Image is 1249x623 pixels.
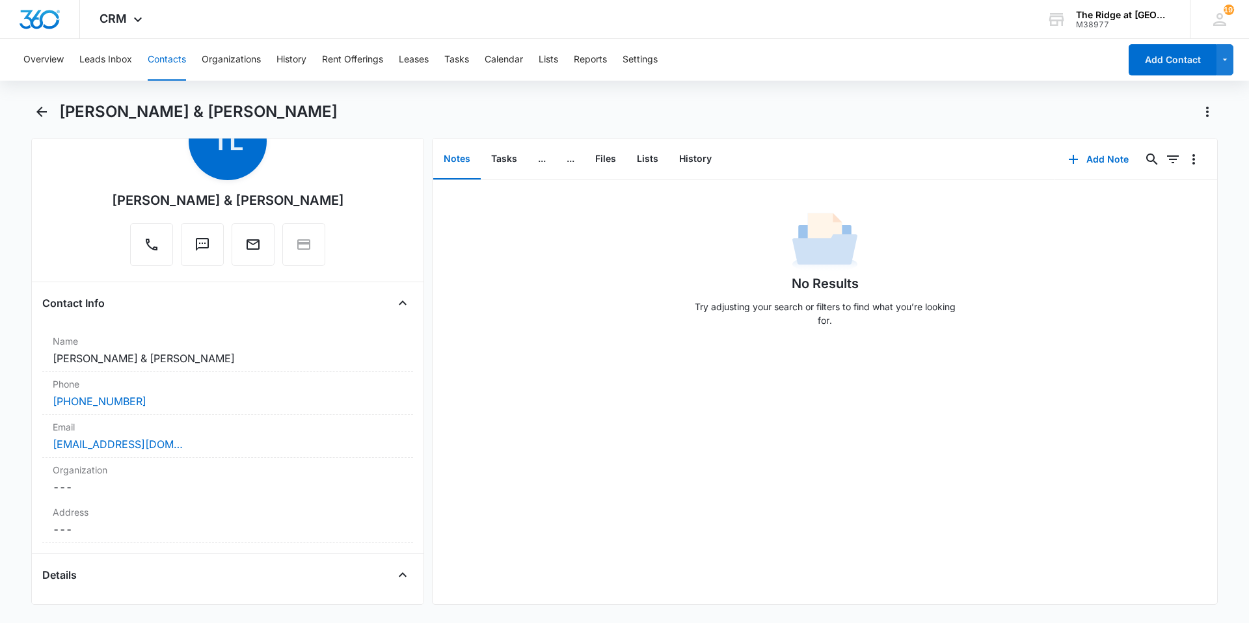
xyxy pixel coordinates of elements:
div: Name[PERSON_NAME] & [PERSON_NAME] [42,329,413,372]
label: Address [53,505,403,519]
button: Rent Offerings [322,39,383,81]
div: account id [1076,20,1171,29]
button: Leases [399,39,429,81]
button: Close [392,564,413,585]
h4: Details [42,567,77,583]
button: Filters [1162,149,1183,170]
label: Name [53,334,403,348]
a: [PHONE_NUMBER] [53,393,146,409]
label: Email [53,420,403,434]
div: account name [1076,10,1171,20]
div: Organization--- [42,458,413,500]
label: Organization [53,463,403,477]
button: Overflow Menu [1183,149,1204,170]
img: No Data [792,209,857,274]
button: Notes [433,139,481,179]
dd: --- [53,522,403,537]
button: Tasks [481,139,528,179]
button: History [276,39,306,81]
button: ... [556,139,585,179]
button: Reports [574,39,607,81]
button: Lists [626,139,669,179]
a: Email [232,243,275,254]
span: CRM [100,12,127,25]
a: [EMAIL_ADDRESS][DOMAIN_NAME] [53,436,183,452]
div: notifications count [1224,5,1234,15]
h1: No Results [792,274,859,293]
button: Text [181,223,224,266]
button: Actions [1197,101,1218,122]
div: Email[EMAIL_ADDRESS][DOMAIN_NAME] [42,415,413,458]
button: Search... [1142,149,1162,170]
button: Back [31,101,51,122]
button: Leads Inbox [79,39,132,81]
a: Call [130,243,173,254]
button: Add Contact [1129,44,1216,75]
h1: [PERSON_NAME] & [PERSON_NAME] [59,102,338,122]
h4: Contact Info [42,295,105,311]
button: Overview [23,39,64,81]
button: History [669,139,722,179]
div: Address--- [42,500,413,543]
button: Add Note [1055,144,1142,175]
a: Text [181,243,224,254]
button: Settings [623,39,658,81]
button: Files [585,139,626,179]
dd: [PERSON_NAME] & [PERSON_NAME] [53,351,403,366]
button: Contacts [148,39,186,81]
button: Tasks [444,39,469,81]
button: Email [232,223,275,266]
p: Try adjusting your search or filters to find what you’re looking for. [688,300,961,327]
div: Phone[PHONE_NUMBER] [42,372,413,415]
button: Organizations [202,39,261,81]
button: Lists [539,39,558,81]
button: ... [528,139,556,179]
div: [PERSON_NAME] & [PERSON_NAME] [112,191,344,210]
span: TL [189,102,267,180]
button: Close [392,293,413,313]
span: 191 [1224,5,1234,15]
dd: --- [53,479,403,495]
button: Call [130,223,173,266]
button: Calendar [485,39,523,81]
label: Phone [53,377,403,391]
